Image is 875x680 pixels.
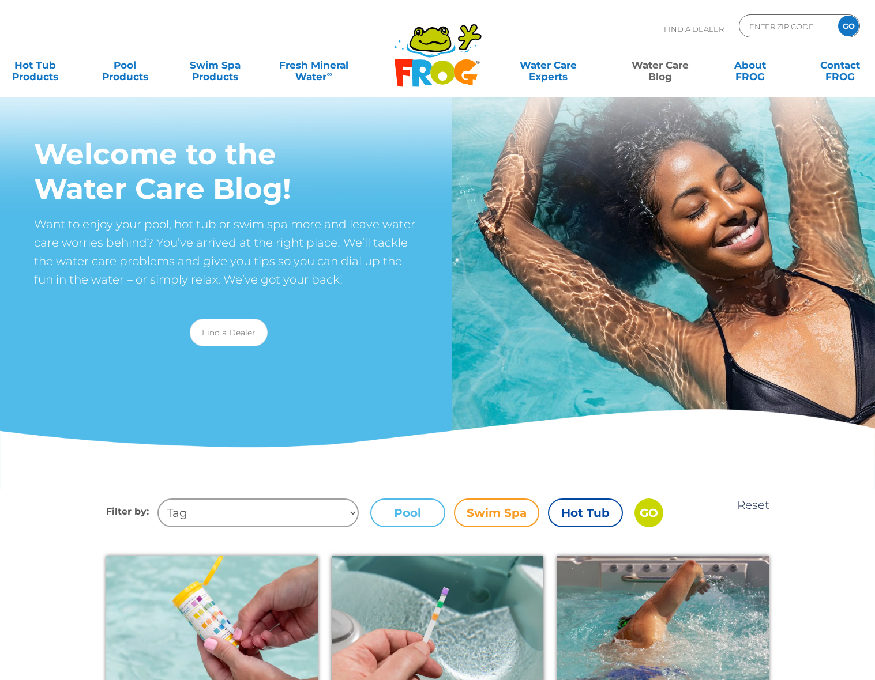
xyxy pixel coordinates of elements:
input: Zip Code Form [748,18,826,35]
label: Swim Spa [454,498,539,527]
input: GO [838,16,859,36]
h4: Filter by: [106,498,157,527]
p: Find A Dealer [664,14,724,43]
a: Water CareExperts [491,54,605,77]
a: PoolProducts [90,54,160,77]
a: Fresh MineralWater∞ [270,54,358,77]
a: ContactFROG [805,54,875,77]
a: Find a Dealer [190,319,268,346]
a: Swim SpaProducts [180,54,250,77]
sup: ∞ [326,70,332,78]
p: Want to enjoy your pool, hot tub or swim spa more and leave water care worries behind? You’ve arr... [34,215,423,289]
label: Hot Tub [548,498,623,527]
a: AboutFROG [715,54,785,77]
label: Pool [370,498,445,527]
a: Water CareBlog [625,54,695,77]
input: GO [634,498,663,527]
a: Reset [737,498,769,512]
